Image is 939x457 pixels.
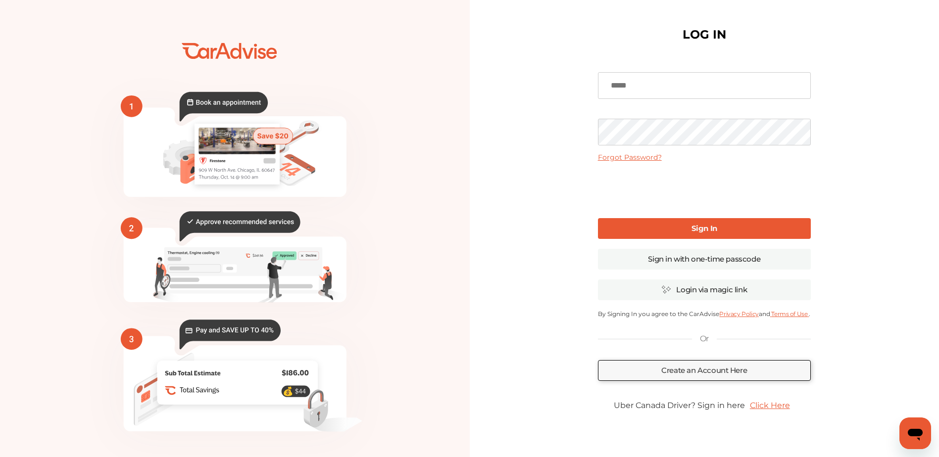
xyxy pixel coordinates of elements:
a: Click Here [745,396,795,415]
iframe: Button to launch messaging window [899,417,931,449]
a: Forgot Password? [598,153,662,162]
p: Or [700,333,709,344]
img: magic_icon.32c66aac.svg [661,285,671,294]
text: 💰 [283,386,294,397]
a: Login via magic link [598,279,811,300]
b: Sign In [692,224,717,233]
a: Terms of Use [770,310,809,318]
a: Sign in with one-time passcode [598,249,811,270]
a: Sign In [598,218,811,239]
h1: LOG IN [683,30,726,40]
p: By Signing In you agree to the CarAdvise and . [598,310,811,318]
span: Uber Canada Driver? Sign in here [614,401,745,410]
iframe: reCAPTCHA [629,170,780,208]
a: Privacy Policy [719,310,758,318]
a: Create an Account Here [598,360,811,381]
